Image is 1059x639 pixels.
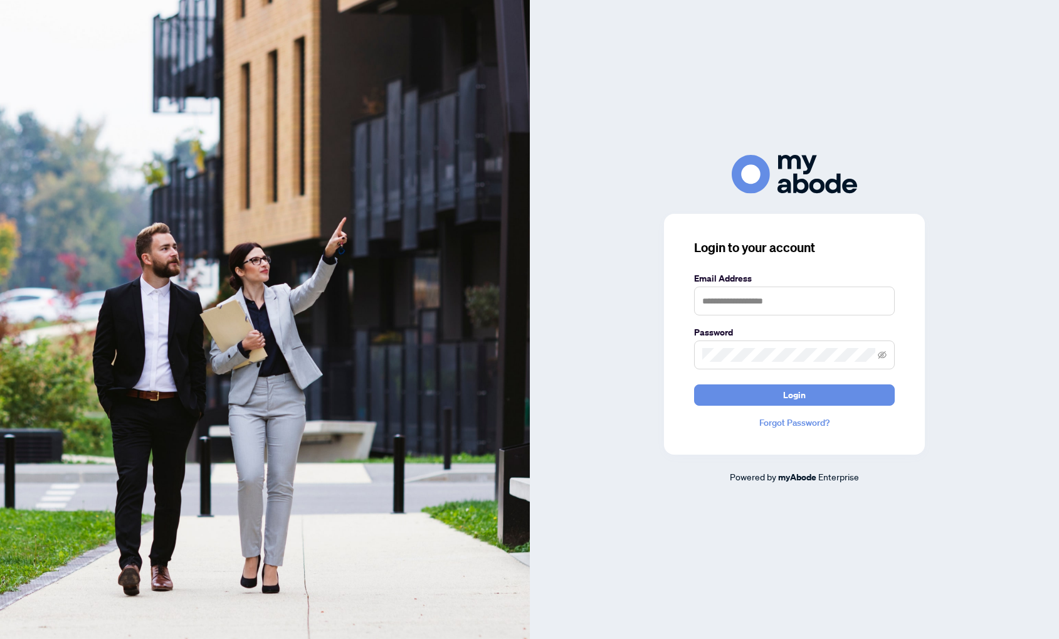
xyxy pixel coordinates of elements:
span: Powered by [730,471,776,482]
button: Login [694,384,895,406]
label: Password [694,325,895,339]
span: Login [783,385,806,405]
label: Email Address [694,272,895,285]
img: ma-logo [732,155,857,193]
span: eye-invisible [878,351,887,359]
h3: Login to your account [694,239,895,256]
span: Enterprise [818,471,859,482]
a: myAbode [778,470,816,484]
a: Forgot Password? [694,416,895,430]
